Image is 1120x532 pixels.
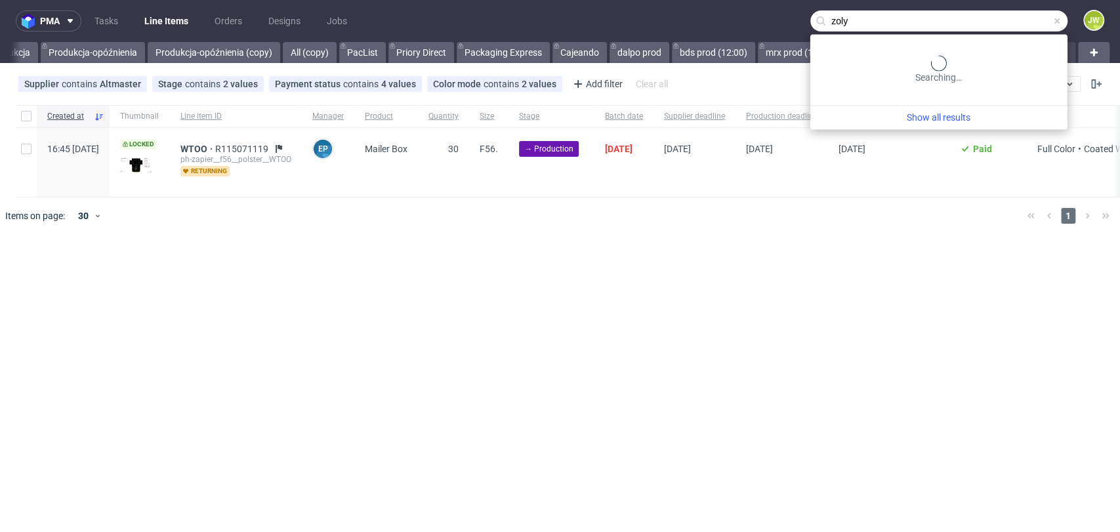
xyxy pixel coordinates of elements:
[5,209,65,222] span: Items on page:
[275,79,343,89] span: Payment status
[120,111,159,122] span: Thumbnail
[672,42,755,63] a: bds prod (12:00)
[120,139,157,150] span: Locked
[633,75,671,93] div: Clear all
[223,79,258,89] div: 2 values
[552,42,607,63] a: Cajeando
[180,111,291,122] span: Line item ID
[664,111,725,122] span: Supplier deadline
[605,111,643,122] span: Batch date
[62,79,100,89] span: contains
[136,10,196,31] a: Line Items
[568,73,625,94] div: Add filter
[973,144,992,154] span: Paid
[120,157,152,173] img: version_two_editor_design.png
[47,111,89,122] span: Created at
[1075,144,1084,154] span: •
[365,144,407,154] span: Mailer Box
[484,79,522,89] span: contains
[70,207,94,225] div: 30
[457,42,550,63] a: Packaging Express
[148,42,280,63] a: Produkcja-opóźnienia (copy)
[22,14,40,29] img: logo
[343,79,381,89] span: contains
[283,42,337,63] a: All (copy)
[180,144,215,154] a: WTOO
[40,16,60,26] span: pma
[664,144,691,154] span: [DATE]
[1037,144,1075,154] span: Full Color
[448,144,459,154] span: 30
[816,55,1062,84] div: Searching…
[215,144,271,154] a: R115071119
[428,111,459,122] span: Quantity
[381,79,416,89] div: 4 values
[839,144,865,154] span: [DATE]
[207,10,250,31] a: Orders
[41,42,145,63] a: Produkcja-opóźnienia
[87,10,126,31] a: Tasks
[339,42,386,63] a: PacList
[610,42,669,63] a: dalpo prod
[312,111,344,122] span: Manager
[605,144,633,154] span: [DATE]
[100,79,141,89] div: Altmaster
[180,166,230,176] span: returning
[480,144,498,154] span: F56.
[746,144,773,154] span: [DATE]
[47,144,99,154] span: 16:45 [DATE]
[433,79,484,89] span: Color mode
[185,79,223,89] span: contains
[522,79,556,89] div: 2 values
[746,111,818,122] span: Production deadline
[758,42,842,63] a: mrx prod (12:30)
[524,143,573,155] span: → Production
[365,111,407,122] span: Product
[1061,208,1075,224] span: 1
[180,154,291,165] div: ph-zapier__f56__polster__WTOO
[24,79,62,89] span: Supplier
[158,79,185,89] span: Stage
[1085,11,1103,30] figcaption: JW
[319,10,355,31] a: Jobs
[519,111,584,122] span: Stage
[816,111,1062,124] a: Show all results
[480,111,498,122] span: Size
[16,10,81,31] button: pma
[314,140,332,158] figcaption: EP
[260,10,308,31] a: Designs
[388,42,454,63] a: Priory Direct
